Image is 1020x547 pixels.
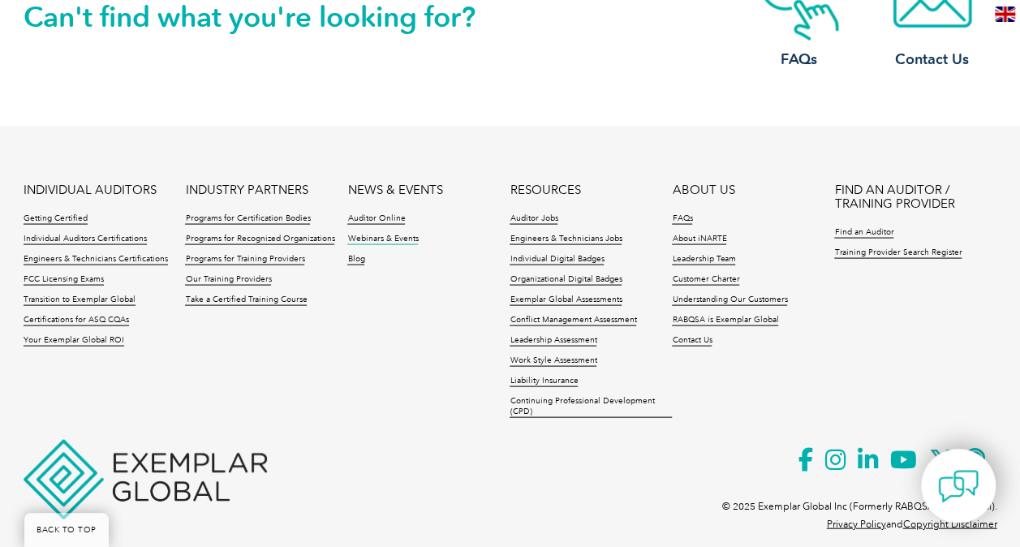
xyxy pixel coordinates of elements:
[185,253,304,265] a: Programs for Training Providers
[672,233,726,244] a: About iNARTE
[510,183,580,196] a: RESOURCES
[672,294,787,305] a: Understanding Our Customers
[672,314,778,325] a: RABQSA is Exemplar Global
[24,513,109,547] a: BACK TO TOP
[834,226,893,238] a: Find an Auditor
[734,49,864,69] h3: FAQs
[672,183,734,196] a: ABOUT US
[185,273,271,285] a: Our Training Providers
[24,294,136,305] a: Transition to Exemplar Global
[510,375,578,386] a: Liability Insurance
[185,294,307,305] a: Take a Certified Training Course
[24,213,88,224] a: Getting Certified
[24,253,168,265] a: Engineers & Technicians Certifications
[24,183,157,196] a: INDIVIDUAL AUDITORS
[24,314,129,325] a: Certifications for ASQ CQAs
[510,233,622,244] a: Engineers & Technicians Jobs
[672,334,712,346] a: Contact Us
[827,518,886,529] a: Privacy Policy
[672,213,692,224] a: FAQs
[510,213,557,224] a: Auditor Jobs
[510,253,604,265] a: Individual Digital Badges
[185,213,310,224] a: Programs for Certification Bodies
[347,233,418,244] a: Webinars & Events
[24,3,510,29] h2: Can't find what you're looking for?
[347,253,364,265] a: Blog
[347,183,442,196] a: NEWS & EVENTS
[24,334,124,346] a: Your Exemplar Global ROI
[510,395,672,417] a: Continuing Professional Development (CPD)
[995,6,1015,22] img: en
[672,253,735,265] a: Leadership Team
[510,294,622,305] a: Exemplar Global Assessments
[834,247,962,258] a: Training Provider Search Register
[834,183,996,210] a: FIND AN AUDITOR / TRAINING PROVIDER
[827,515,997,532] p: and
[185,183,308,196] a: INDUSTRY PARTNERS
[938,466,979,506] img: contact-chat.png
[510,273,622,285] a: Organizational Digital Badges
[510,355,596,366] a: Work Style Assessment
[24,273,104,285] a: FCC Licensing Exams
[24,233,147,244] a: Individual Auditors Certifications
[867,49,997,69] h3: Contact Us
[510,314,636,325] a: Conflict Management Assessment
[722,497,997,515] p: © 2025 Exemplar Global Inc (Formerly RABQSA International).
[185,233,334,244] a: Programs for Recognized Organizations
[672,273,739,285] a: Customer Charter
[24,439,267,519] img: Exemplar Global
[510,334,596,346] a: Leadership Assessment
[347,213,405,224] a: Auditor Online
[903,518,997,529] a: Copyright Disclaimer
